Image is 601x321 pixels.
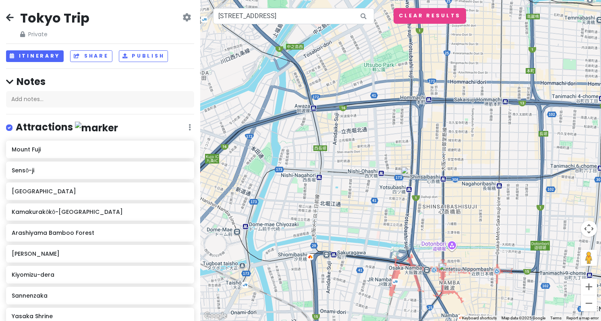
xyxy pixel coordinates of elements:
h6: Yasaka Shrine [12,313,189,320]
img: Google [202,311,229,321]
h2: Tokyo Trip [20,10,89,27]
button: Share [70,50,112,62]
button: Drag Pegman onto the map to open Street View [581,250,597,266]
h6: Sensō-ji [12,167,189,174]
div: Add notes... [6,91,194,108]
h6: [GEOGRAPHIC_DATA] [12,188,189,195]
h6: Kamakurakōkō-[GEOGRAPHIC_DATA] [12,208,189,215]
button: Map camera controls [581,221,597,237]
a: Open this area in Google Maps (opens a new window) [202,311,229,321]
a: Terms (opens in new tab) [550,316,562,320]
span: Private [20,30,89,39]
button: Clear Results [394,8,466,24]
div: Taishu Sukiyaki Hokuto GEMS Namba Branch [438,263,456,280]
h6: [PERSON_NAME] [12,250,189,257]
h6: Mount Fuji [12,146,189,153]
h4: Notes [6,75,194,88]
button: Zoom in [581,279,597,295]
a: Report a map error [566,316,599,320]
button: Keyboard shortcuts [462,315,497,321]
img: marker [75,122,118,134]
button: Itinerary [6,50,64,62]
h6: Arashiyama Bamboo Forest [12,229,189,236]
input: Search a place [213,8,374,24]
button: Publish [119,50,168,62]
span: Map data ©2025 Google [502,316,545,320]
h6: Kiyomizu-dera [12,271,189,278]
h4: Attractions [16,121,118,134]
button: Zoom out [581,295,597,311]
h6: Sannenzaka [12,292,189,299]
